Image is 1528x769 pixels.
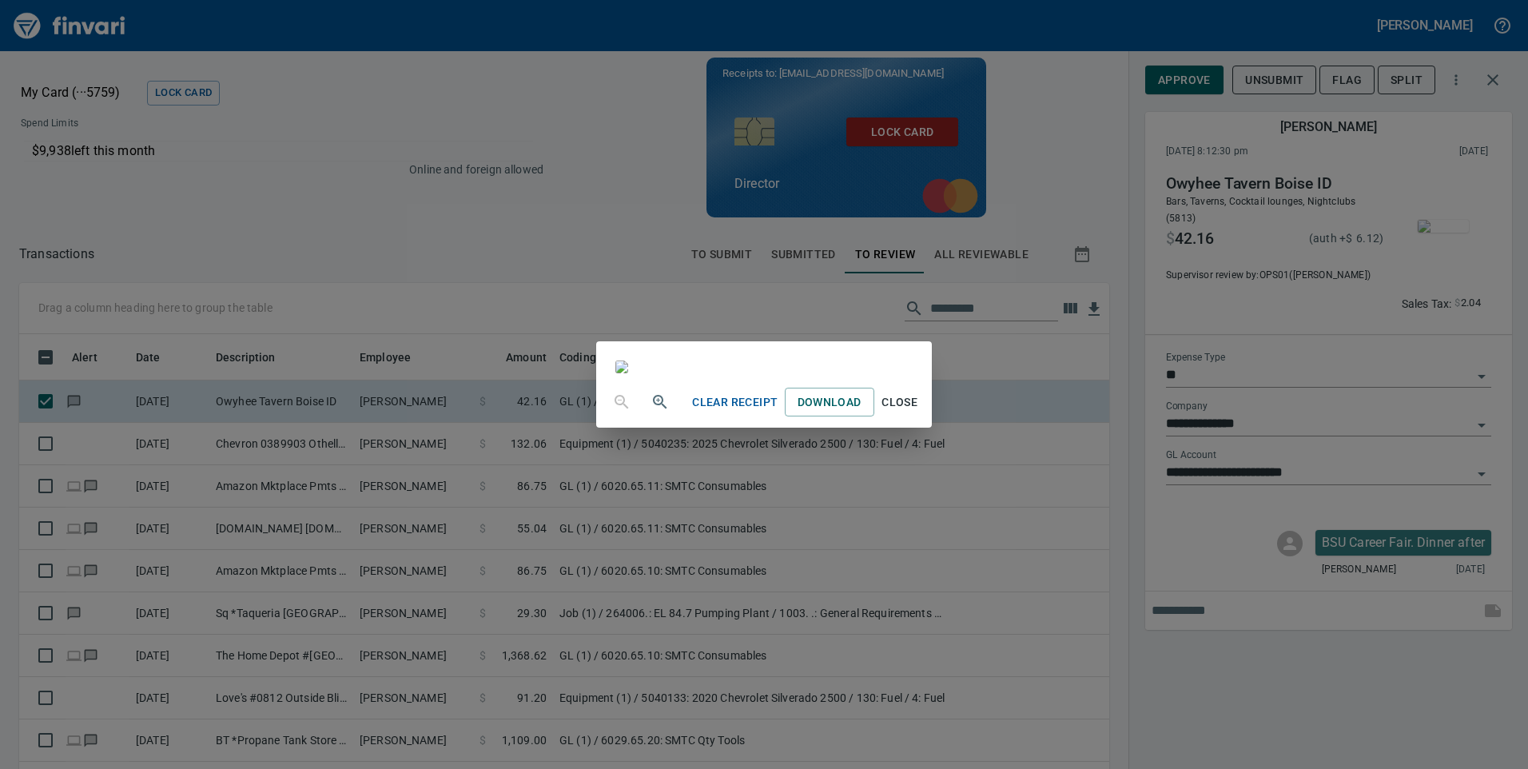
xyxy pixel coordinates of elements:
[874,388,925,417] button: Close
[881,392,919,412] span: Close
[615,361,628,373] img: receipts%2Ftapani%2F2025-10-10%2FeOiGF8ixVkaJaoDoxMJvwhCdc8n2__WN0TgsTtUDmxIQbtX0QW.jpg
[798,392,861,412] span: Download
[686,388,784,417] button: Clear Receipt
[692,392,778,412] span: Clear Receipt
[785,388,874,417] a: Download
